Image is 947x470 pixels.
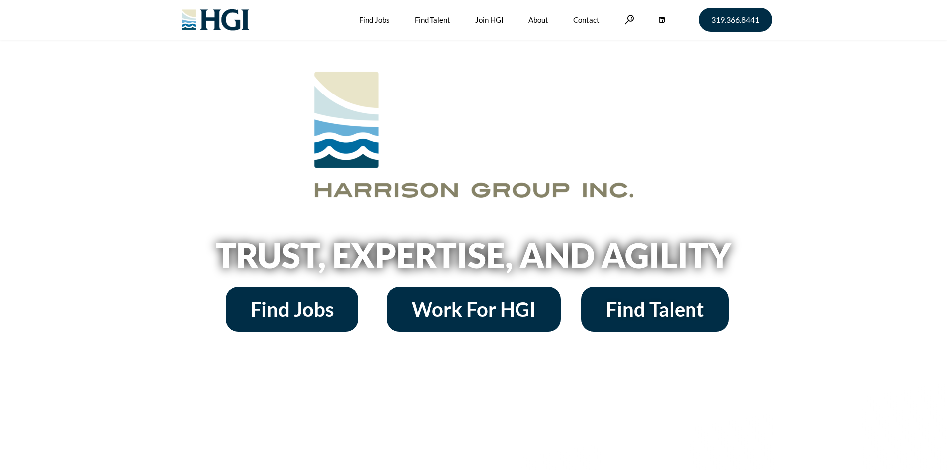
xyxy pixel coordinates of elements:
[387,287,561,332] a: Work For HGI
[190,238,757,272] h2: Trust, Expertise, and Agility
[699,8,772,32] a: 319.366.8441
[581,287,729,332] a: Find Talent
[226,287,358,332] a: Find Jobs
[624,15,634,24] a: Search
[412,299,536,319] span: Work For HGI
[606,299,704,319] span: Find Talent
[711,16,759,24] span: 319.366.8441
[251,299,334,319] span: Find Jobs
